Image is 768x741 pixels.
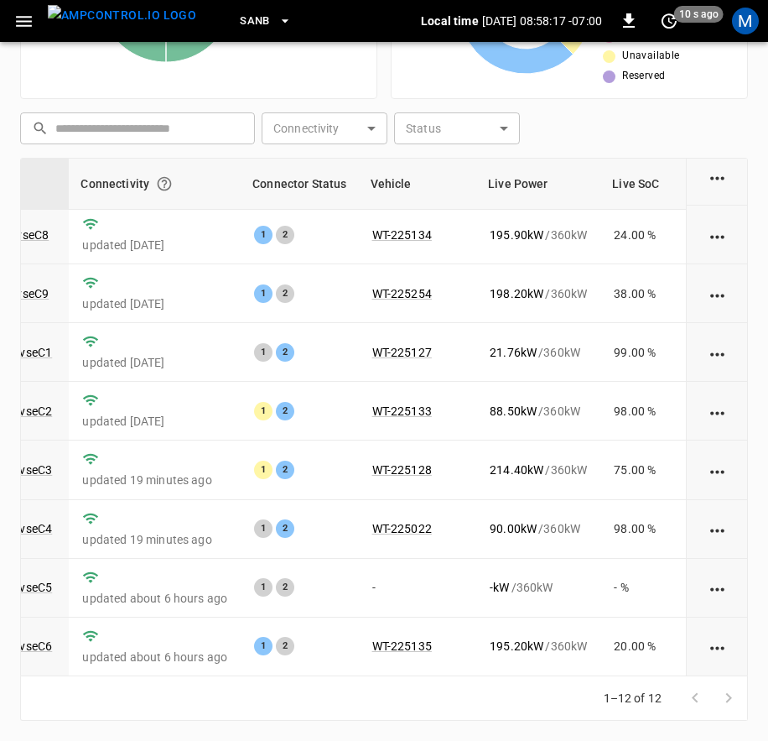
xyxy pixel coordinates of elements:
[622,48,679,65] span: Unavailable
[372,346,432,359] a: WT-225127
[276,284,294,303] div: 2
[707,579,728,596] div: action cell options
[476,159,600,210] th: Live Power
[82,354,227,371] p: updated [DATE]
[600,441,719,499] td: 75.00 %
[707,403,728,420] div: action cell options
[490,462,587,478] div: / 360 kW
[276,402,294,420] div: 2
[82,649,227,665] p: updated about 6 hours ago
[490,520,587,537] div: / 360 kW
[82,531,227,548] p: updated 19 minutes ago
[707,520,728,537] div: action cell options
[707,462,728,478] div: action cell options
[707,168,728,185] div: action cell options
[707,285,728,302] div: action cell options
[276,461,294,479] div: 2
[600,382,719,441] td: 98.00 %
[732,8,759,34] div: profile-icon
[276,637,294,655] div: 2
[82,295,227,312] p: updated [DATE]
[48,5,196,26] img: ampcontrol.io logo
[490,462,543,478] p: 214.40 kW
[254,343,272,362] div: 1
[233,5,298,38] button: SanB
[490,403,537,420] p: 88.50 kW
[707,227,728,243] div: action cell options
[490,638,587,655] div: / 360 kW
[82,237,227,253] p: updated [DATE]
[82,590,227,607] p: updated about 6 hours ago
[421,13,479,29] p: Local time
[254,578,272,597] div: 1
[276,578,294,597] div: 2
[359,559,477,618] td: -
[276,226,294,244] div: 2
[674,6,724,23] span: 10 s ago
[254,226,272,244] div: 1
[490,403,587,420] div: / 360 kW
[372,404,432,418] a: WT-225133
[656,8,682,34] button: set refresh interval
[600,206,719,264] td: 24.00 %
[149,169,179,199] button: Connection between the charger and our software.
[254,519,272,538] div: 1
[490,344,537,361] p: 21.76 kW
[372,287,432,300] a: WT-225254
[82,472,227,488] p: updated 19 minutes ago
[82,413,227,430] p: updated [DATE]
[490,638,543,655] p: 195.20 kW
[622,68,665,85] span: Reserved
[254,284,272,303] div: 1
[600,559,719,618] td: - %
[254,461,272,479] div: 1
[372,228,432,242] a: WT-225134
[359,159,477,210] th: Vehicle
[372,463,432,477] a: WT-225128
[490,344,587,361] div: / 360 kW
[276,343,294,362] div: 2
[490,285,587,302] div: / 360 kW
[490,227,587,243] div: / 360 kW
[254,637,272,655] div: 1
[254,402,272,420] div: 1
[490,579,587,596] div: / 360 kW
[240,12,270,31] span: SanB
[600,264,719,323] td: 38.00 %
[600,159,719,210] th: Live SoC
[707,344,728,361] div: action cell options
[490,285,543,302] p: 198.20 kW
[276,519,294,538] div: 2
[490,579,509,596] p: - kW
[490,227,543,243] p: 195.90 kW
[372,639,432,653] a: WT-225135
[80,169,229,199] div: Connectivity
[707,638,728,655] div: action cell options
[600,618,719,676] td: 20.00 %
[600,323,719,382] td: 99.00 %
[372,522,432,535] a: WT-225022
[241,159,358,210] th: Connector Status
[604,690,662,707] p: 1–12 of 12
[490,520,537,537] p: 90.00 kW
[600,500,719,559] td: 98.00 %
[482,13,602,29] p: [DATE] 08:58:17 -07:00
